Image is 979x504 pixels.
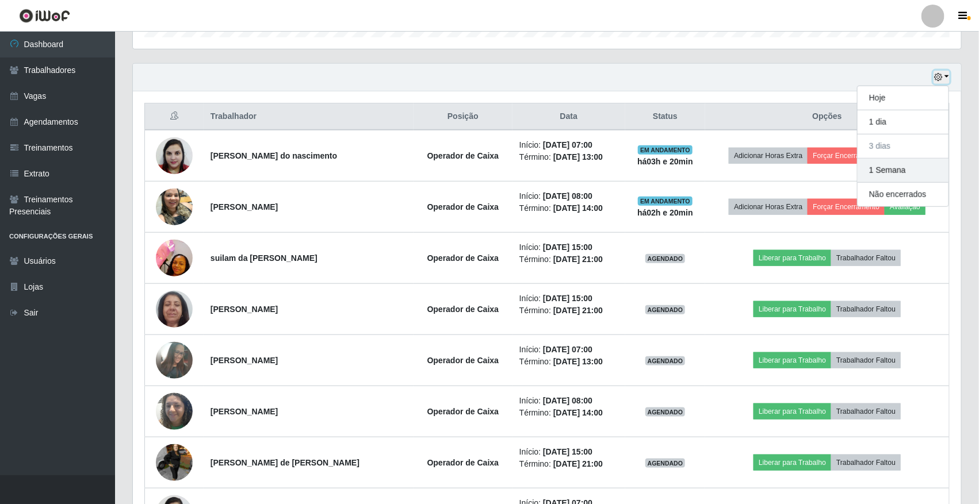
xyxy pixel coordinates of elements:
[427,407,499,416] strong: Operador de Caixa
[211,407,278,416] strong: [PERSON_NAME]
[637,208,693,217] strong: há 02 h e 20 min
[513,103,625,130] th: Data
[156,182,193,231] img: 1745102593554.jpeg
[831,352,901,368] button: Trabalhador Faltou
[211,305,278,314] strong: [PERSON_NAME]
[831,455,901,471] button: Trabalhador Faltou
[729,148,808,164] button: Adicionar Horas Extra
[553,408,603,417] time: [DATE] 14:00
[625,103,706,130] th: Status
[427,305,499,314] strong: Operador de Caixa
[553,459,603,468] time: [DATE] 21:00
[645,356,686,366] span: AGENDADO
[543,345,592,354] time: [DATE] 07:00
[519,395,618,407] li: Início:
[427,202,499,211] strong: Operador de Caixa
[705,103,949,130] th: Opções
[519,139,618,151] li: Início:
[645,254,686,263] span: AGENDADO
[553,152,603,161] time: [DATE] 13:00
[543,140,592,149] time: [DATE] 07:00
[543,294,592,303] time: [DATE] 15:00
[211,253,318,263] strong: suilam da [PERSON_NAME]
[204,103,414,130] th: Trabalhador
[831,301,901,317] button: Trabalhador Faltou
[858,110,949,134] button: 1 dia
[427,458,499,467] strong: Operador de Caixa
[519,202,618,214] li: Término:
[754,250,831,266] button: Liberar para Trabalho
[808,148,885,164] button: Forçar Encerramento
[858,159,949,183] button: 1 Semana
[156,336,193,386] img: 1725135374051.jpeg
[543,396,592,405] time: [DATE] 08:00
[553,357,603,366] time: [DATE] 13:00
[519,293,618,305] li: Início:
[754,403,831,420] button: Liberar para Trabalho
[645,459,686,468] span: AGENDADO
[858,86,949,110] button: Hoje
[553,203,603,213] time: [DATE] 14:00
[858,183,949,206] button: Não encerrados
[543,243,592,252] time: [DATE] 15:00
[519,151,618,163] li: Término:
[156,444,193,481] img: 1651102448885.jpeg
[831,403,901,420] button: Trabalhador Faltou
[427,356,499,365] strong: Operador de Caixa
[638,197,693,206] span: EM ANDAMENTO
[211,202,278,211] strong: [PERSON_NAME]
[754,301,831,317] button: Liberar para Trabalho
[156,233,193,282] img: 1699901172433.jpeg
[645,407,686,417] span: AGENDADO
[638,145,693,155] span: EM ANDAMENTO
[543,191,592,201] time: [DATE] 08:00
[645,305,686,314] span: AGENDADO
[156,387,193,436] img: 1736128144098.jpeg
[414,103,513,130] th: Posição
[553,255,603,264] time: [DATE] 21:00
[831,250,901,266] button: Trabalhador Faltou
[519,344,618,356] li: Início:
[519,446,618,458] li: Início:
[519,356,618,368] li: Término:
[519,241,618,253] li: Início:
[519,253,618,266] li: Término:
[858,134,949,159] button: 3 dias
[427,151,499,160] strong: Operador de Caixa
[519,305,618,317] li: Término:
[211,356,278,365] strong: [PERSON_NAME]
[729,199,808,215] button: Adicionar Horas Extra
[519,407,618,419] li: Término:
[754,352,831,368] button: Liberar para Trabalho
[553,306,603,315] time: [DATE] 21:00
[808,199,885,215] button: Forçar Encerramento
[427,253,499,263] strong: Operador de Caixa
[637,157,693,166] strong: há 03 h e 20 min
[211,458,360,467] strong: [PERSON_NAME] de [PERSON_NAME]
[156,131,193,180] img: 1682003136750.jpeg
[19,9,70,23] img: CoreUI Logo
[211,151,337,160] strong: [PERSON_NAME] do nascimento
[519,458,618,470] li: Término:
[543,447,592,456] time: [DATE] 15:00
[156,284,193,333] img: 1709656431175.jpeg
[754,455,831,471] button: Liberar para Trabalho
[519,190,618,202] li: Início:
[885,199,926,215] button: Avaliação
